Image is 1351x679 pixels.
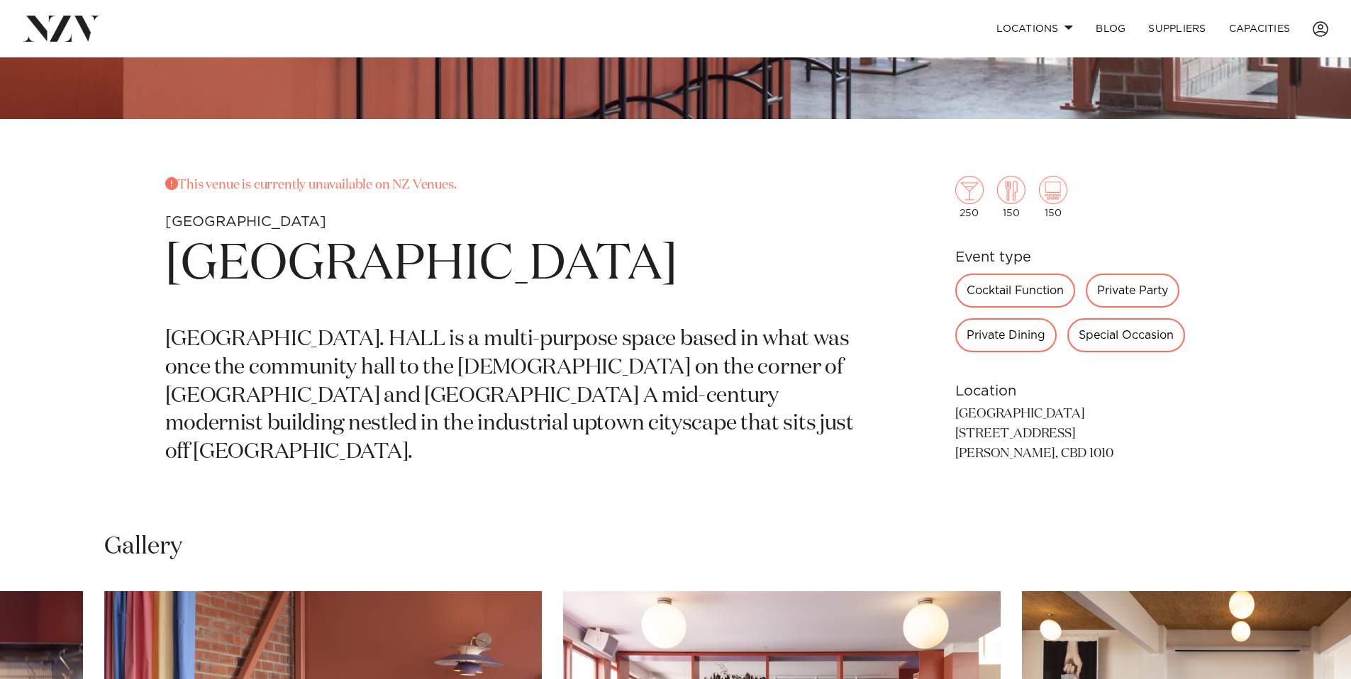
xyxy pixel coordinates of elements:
div: 150 [1039,176,1067,218]
div: Private Dining [955,318,1057,352]
a: SUPPLIERS [1137,13,1217,44]
img: nzv-logo.png [23,16,100,41]
small: [GEOGRAPHIC_DATA] [165,215,326,229]
p: [GEOGRAPHIC_DATA] [STREET_ADDRESS] [PERSON_NAME], CBD 1010 [955,405,1186,464]
a: BLOG [1084,13,1137,44]
h6: Event type [955,247,1186,268]
div: 150 [997,176,1025,218]
div: 250 [955,176,984,218]
div: Cocktail Function [955,274,1075,308]
img: theatre.png [1039,176,1067,204]
a: Locations [985,13,1084,44]
h1: [GEOGRAPHIC_DATA] [165,232,855,298]
h6: Location [955,381,1186,402]
p: This venue is currently unavailable on NZ Venues. [165,176,855,196]
p: [GEOGRAPHIC_DATA]. HALL is a multi-purpose space based in what was once the community hall to the... [165,326,855,467]
a: Capacities [1218,13,1302,44]
img: cocktail.png [955,176,984,204]
div: Special Occasion [1067,318,1185,352]
div: Private Party [1086,274,1179,308]
img: dining.png [997,176,1025,204]
h2: Gallery [104,531,182,563]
